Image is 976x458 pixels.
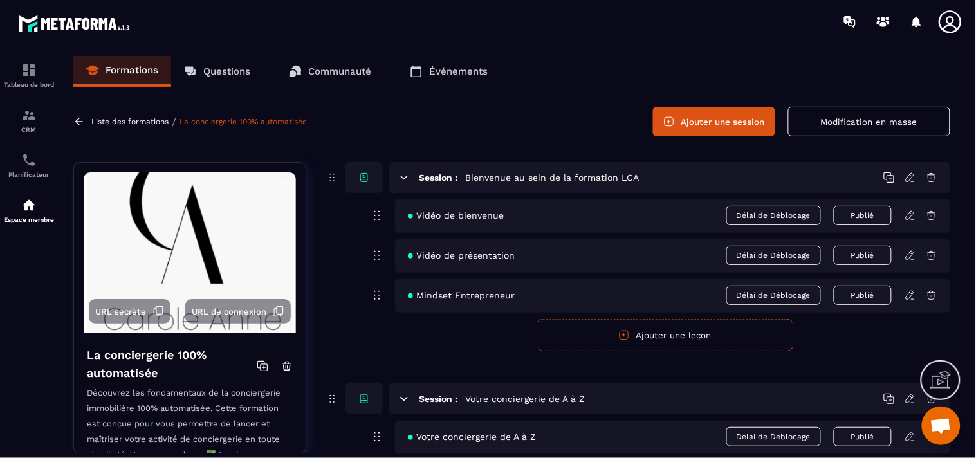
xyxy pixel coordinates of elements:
[89,299,170,324] button: URL secrète
[3,143,55,188] a: schedulerschedulerPlanificateur
[726,246,821,265] span: Délai de Déblocage
[408,250,515,261] span: Vidéo de présentation
[408,210,504,221] span: Vidéo de bienvenue
[91,117,169,126] a: Liste des formations
[308,66,371,77] p: Communauté
[180,117,307,126] a: La conciergerie 100% automatisée
[21,62,37,78] img: formation
[87,346,257,382] h4: La conciergerie 100% automatisée
[834,286,892,305] button: Publié
[84,172,296,333] img: background
[726,206,821,225] span: Délai de Déblocage
[3,171,55,178] p: Planificateur
[726,427,821,446] span: Délai de Déblocage
[276,56,384,87] a: Communauté
[21,152,37,168] img: scheduler
[21,107,37,123] img: formation
[834,427,892,446] button: Publié
[73,56,171,87] a: Formations
[3,53,55,98] a: formationformationTableau de bord
[419,172,458,183] h6: Session :
[466,392,585,405] h5: Votre conciergerie de A à Z
[106,64,158,76] p: Formations
[203,66,250,77] p: Questions
[408,290,515,300] span: Mindset Entrepreneur
[3,126,55,133] p: CRM
[171,56,263,87] a: Questions
[192,307,266,316] span: URL de connexion
[419,394,458,404] h6: Session :
[3,98,55,143] a: formationformationCRM
[3,216,55,223] p: Espace membre
[408,432,536,442] span: Votre conciergerie de A à Z
[834,206,892,225] button: Publié
[429,66,488,77] p: Événements
[21,197,37,213] img: automations
[537,319,794,351] button: Ajouter une leçon
[922,407,961,445] div: Ouvrir le chat
[3,81,55,88] p: Tableau de bord
[3,188,55,233] a: automationsautomationsEspace membre
[18,12,134,35] img: logo
[185,299,291,324] button: URL de connexion
[726,286,821,305] span: Délai de Déblocage
[397,56,501,87] a: Événements
[172,116,176,128] span: /
[834,246,892,265] button: Publié
[95,307,146,316] span: URL secrète
[653,107,775,136] button: Ajouter une session
[466,171,640,184] h5: Bienvenue au sein de la formation LCA
[788,107,950,136] button: Modification en masse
